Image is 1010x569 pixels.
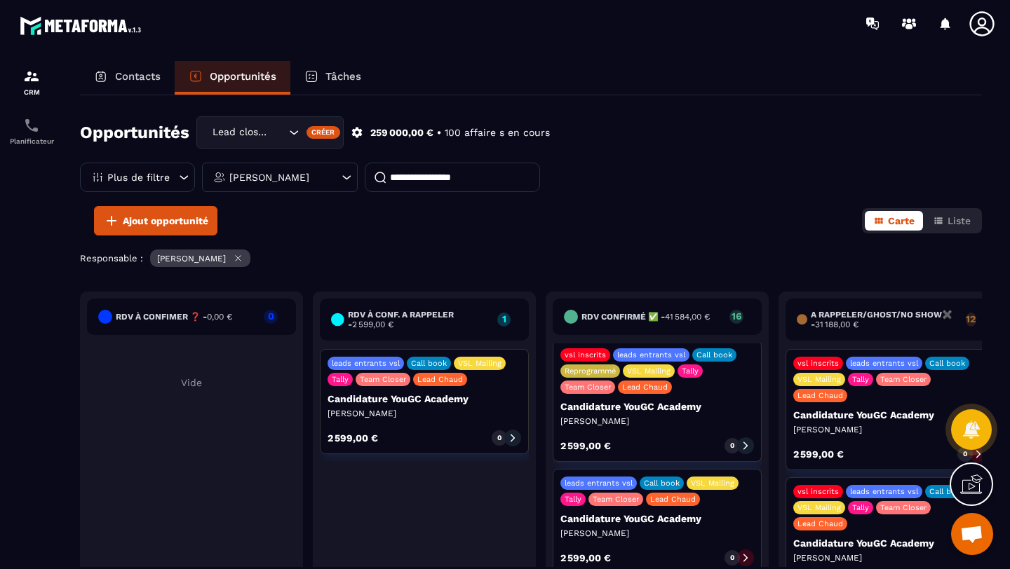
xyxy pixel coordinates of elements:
[797,391,843,400] p: Lead Chaud
[696,350,732,359] p: Call book
[793,537,987,549] p: Candidature YouGC Academy
[929,359,965,368] p: Call book
[852,375,869,384] p: Tally
[951,513,993,555] div: Ouvrir le chat
[4,107,60,156] a: schedulerschedulerPlanificateur
[4,57,60,107] a: formationformationCRM
[4,88,60,96] p: CRM
[650,495,696,504] p: Lead Chaud
[411,359,447,368] p: Call book
[560,528,754,539] p: [PERSON_NAME]
[644,479,680,488] p: Call book
[560,401,754,412] p: Candidature YouGC Academy
[793,552,987,563] p: [PERSON_NAME]
[815,320,858,329] span: 31 188,00 €
[370,126,433,139] p: 259 000,00 €
[4,137,60,145] p: Planificateur
[196,116,344,149] div: Search for option
[565,350,606,359] p: vsl inscrits
[865,211,923,231] button: Carte
[793,409,987,420] p: Candidature YouGC Academy
[581,312,710,322] h6: Rdv confirmé ✅ -
[850,487,918,496] p: leads entrants vsl
[560,416,754,427] p: [PERSON_NAME]
[80,61,175,95] a: Contacts
[924,211,979,231] button: Liste
[691,479,734,488] p: VSL Mailing
[458,359,501,368] p: VSL Mailing
[264,311,278,321] p: 0
[797,519,843,528] p: Lead Chaud
[565,366,616,376] p: Reprogrammé
[593,495,639,504] p: Team Closer
[797,359,839,368] p: vsl inscrits
[229,172,309,182] p: [PERSON_NAME]
[888,215,915,226] span: Carte
[948,215,971,226] span: Liste
[880,503,927,512] p: Team Closer
[271,125,285,140] input: Search for option
[497,314,511,324] p: 1
[360,375,406,384] p: Team Closer
[497,433,501,443] p: 0
[207,312,232,322] span: 0,00 €
[729,311,743,321] p: 16
[811,310,958,329] h6: A RAPPELER/GHOST/NO SHOW✖️ -
[348,310,491,329] h6: RDV à conf. A RAPPELER -
[437,126,441,139] p: •
[565,479,633,488] p: leads entrants vsl
[730,441,734,451] p: 0
[210,70,276,83] p: Opportunités
[560,441,611,451] p: 2 599,00 €
[352,320,393,329] span: 2 599,00 €
[157,254,226,263] p: [PERSON_NAME]
[328,433,378,443] p: 2 599,00 €
[852,503,869,512] p: Tally
[23,68,40,85] img: formation
[328,393,521,404] p: Candidature YouGC Academy
[627,366,671,376] p: VSL Mailing
[560,513,754,524] p: Candidature YouGC Academy
[115,70,161,83] p: Contacts
[565,495,581,504] p: Tally
[565,383,611,392] p: Team Closer
[793,449,844,459] p: 2 599,00 €
[87,377,296,388] p: Vide
[417,375,463,384] p: Lead Chaud
[665,312,710,322] span: 41 584,00 €
[730,553,734,563] p: 0
[23,117,40,134] img: scheduler
[209,125,271,140] span: Lead closing
[682,366,699,376] p: Tally
[290,61,375,95] a: Tâches
[325,70,361,83] p: Tâches
[617,350,685,359] p: leads entrants vsl
[966,314,976,324] p: 12
[307,126,341,139] div: Créer
[332,375,349,384] p: Tally
[797,503,841,512] p: VSL Mailing
[850,359,918,368] p: leads entrants vsl
[332,359,400,368] p: leads entrants vsl
[328,408,521,419] p: [PERSON_NAME]
[797,487,839,496] p: vsl inscrits
[116,312,232,322] h6: RDV à confimer ❓ -
[80,253,143,263] p: Responsable :
[929,487,965,496] p: Call book
[797,375,841,384] p: VSL Mailing
[880,375,927,384] p: Team Closer
[123,214,208,228] span: Ajout opportunité
[560,553,611,563] p: 2 599,00 €
[445,126,550,139] p: 100 affaire s en cours
[175,61,290,95] a: Opportunités
[94,206,217,235] button: Ajout opportunité
[622,383,668,392] p: Lead Chaud
[793,424,987,435] p: [PERSON_NAME]
[107,172,170,182] p: Plus de filtre
[80,118,189,146] h2: Opportunités
[20,13,146,39] img: logo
